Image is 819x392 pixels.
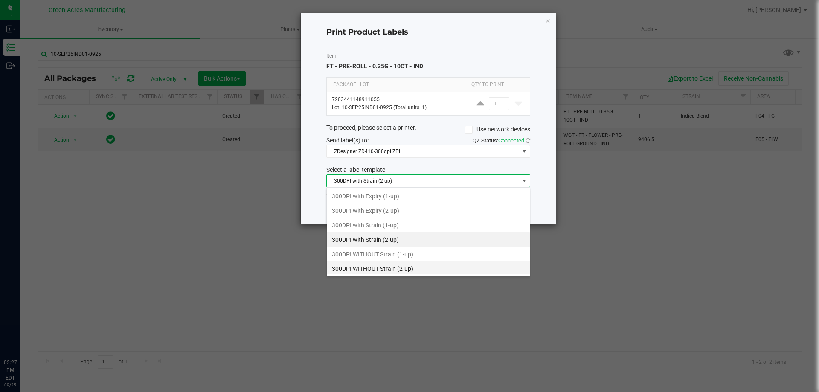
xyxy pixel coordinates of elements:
[326,63,423,70] span: FT - PRE-ROLL - 0.35G - 10CT - IND
[327,261,530,276] li: 300DPI WITHOUT Strain (2-up)
[320,123,537,136] div: To proceed, please select a printer.
[498,137,524,144] span: Connected
[473,137,530,144] span: QZ Status:
[326,52,530,60] label: Item
[327,78,465,92] th: Package | Lot
[327,203,530,218] li: 300DPI with Expiry (2-up)
[327,247,530,261] li: 300DPI WITHOUT Strain (1-up)
[327,175,519,187] span: 300DPI with Strain (2-up)
[326,137,369,144] span: Send label(s) to:
[327,145,519,157] span: ZDesigner ZD410-300dpi ZPL
[326,27,530,38] h4: Print Product Labels
[332,104,464,112] p: Lot: 10-SEP25IND01-0925 (Total units: 1)
[320,166,537,174] div: Select a label template.
[332,96,464,104] p: 7203441148911055
[465,78,524,92] th: Qty to Print
[327,189,530,203] li: 300DPI with Expiry (1-up)
[327,218,530,232] li: 300DPI with Strain (1-up)
[327,232,530,247] li: 300DPI with Strain (2-up)
[465,125,530,134] label: Use network devices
